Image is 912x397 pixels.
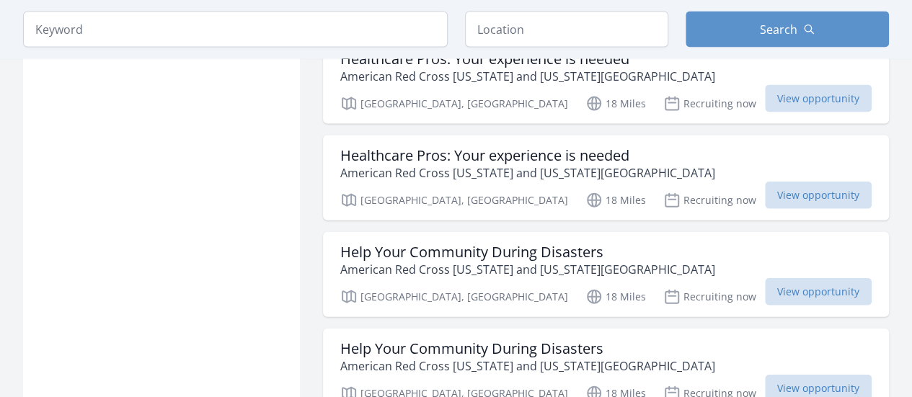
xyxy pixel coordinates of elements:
input: Keyword [23,12,448,48]
p: Recruiting now [663,95,756,112]
p: Recruiting now [663,288,756,305]
p: [GEOGRAPHIC_DATA], [GEOGRAPHIC_DATA] [340,192,568,209]
button: Search [686,12,889,48]
p: American Red Cross [US_STATE] and [US_STATE][GEOGRAPHIC_DATA] [340,357,715,375]
a: Healthcare Pros: Your experience is needed American Red Cross [US_STATE] and [US_STATE][GEOGRAPHI... [323,135,889,220]
p: [GEOGRAPHIC_DATA], [GEOGRAPHIC_DATA] [340,288,568,305]
p: 18 Miles [585,192,646,209]
p: American Red Cross [US_STATE] and [US_STATE][GEOGRAPHIC_DATA] [340,261,715,278]
span: Search [760,21,797,38]
p: 18 Miles [585,95,646,112]
p: American Red Cross [US_STATE] and [US_STATE][GEOGRAPHIC_DATA] [340,68,715,85]
h3: Healthcare Pros: Your experience is needed [340,50,715,68]
p: [GEOGRAPHIC_DATA], [GEOGRAPHIC_DATA] [340,95,568,112]
h3: Help Your Community During Disasters [340,244,715,261]
h3: Healthcare Pros: Your experience is needed [340,147,715,164]
p: American Red Cross [US_STATE] and [US_STATE][GEOGRAPHIC_DATA] [340,164,715,182]
a: Healthcare Pros: Your experience is needed American Red Cross [US_STATE] and [US_STATE][GEOGRAPHI... [323,39,889,124]
p: 18 Miles [585,288,646,305]
h3: Help Your Community During Disasters [340,340,715,357]
span: View opportunity [765,182,872,209]
span: View opportunity [765,278,872,305]
p: Recruiting now [663,192,756,209]
span: View opportunity [765,85,872,112]
a: Help Your Community During Disasters American Red Cross [US_STATE] and [US_STATE][GEOGRAPHIC_DATA... [323,232,889,317]
input: Location [465,12,668,48]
